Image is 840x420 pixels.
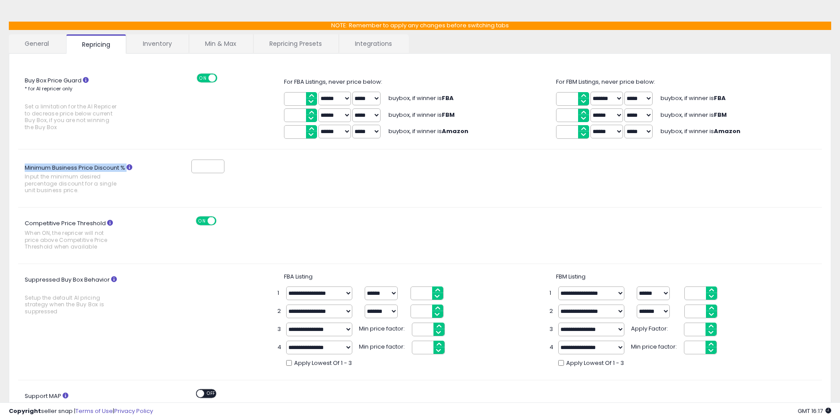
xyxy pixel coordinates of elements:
small: * for AI repricer only [25,85,72,92]
span: 1 [549,289,554,297]
label: Minimum Business Price Discount % [18,161,141,198]
span: ON [197,217,208,224]
span: 1 [277,289,282,297]
span: For FBM Listings, never price below: [556,78,655,86]
span: Min price factor: [359,341,407,351]
span: buybox, if winner is [388,94,454,102]
span: ON [198,74,209,82]
label: Suppressed Buy Box Behavior [18,273,141,320]
a: Integrations [339,34,408,53]
a: Terms of Use [75,407,113,415]
span: When ON, the repricer will not price above Competitive Price Threshold when available [25,230,118,250]
b: FBM [714,111,727,119]
label: Competitive Price Threshold [18,216,141,255]
b: FBM [442,111,455,119]
span: Setup the default AI pricing strategy when the Buy Box is suppressed [25,294,118,315]
span: Apply Factor: [631,323,679,333]
a: Repricing Presets [254,34,338,53]
a: Privacy Policy [114,407,153,415]
span: 2 [549,307,554,316]
span: buybox, if winner is [661,111,727,119]
span: Min price factor: [631,341,679,351]
span: buybox, if winner is [661,94,726,102]
a: General [9,34,65,53]
span: OFF [204,390,218,398]
span: OFF [216,74,230,82]
span: For FBA Listings, never price below: [284,78,382,86]
b: Amazon [442,127,468,135]
span: buybox, if winner is [388,111,455,119]
p: NOTE: Remember to apply any changes before switching tabs [9,22,831,30]
span: 4 [549,343,554,352]
strong: Copyright [9,407,41,415]
span: buybox, if winner is [388,127,468,135]
span: 3 [549,325,554,334]
b: FBA [714,94,726,102]
a: Inventory [127,34,188,53]
span: 3 [277,325,282,334]
span: Set a limitation for the AI Repricer to decrease price below current Buy Box, if you are not winn... [25,103,118,130]
div: seller snap | | [9,407,153,416]
span: FBM Listing [556,272,586,281]
a: Repricing [66,34,126,54]
b: FBA [442,94,454,102]
span: Apply Lowest Of 1 - 3 [566,359,624,368]
span: 2 [277,307,282,316]
span: 4 [277,343,282,352]
span: Min price factor: [359,323,407,333]
span: Input the minimum desired percentage discount for a single unit business price. [25,173,118,193]
span: OFF [215,217,229,224]
label: Buy Box Price Guard [18,74,141,135]
span: 2025-09-6 16:17 GMT [798,407,831,415]
span: FBA Listing [284,272,313,281]
span: buybox, if winner is [661,127,740,135]
a: Min & Max [189,34,252,53]
span: Apply Lowest Of 1 - 3 [294,359,352,368]
b: Amazon [714,127,740,135]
